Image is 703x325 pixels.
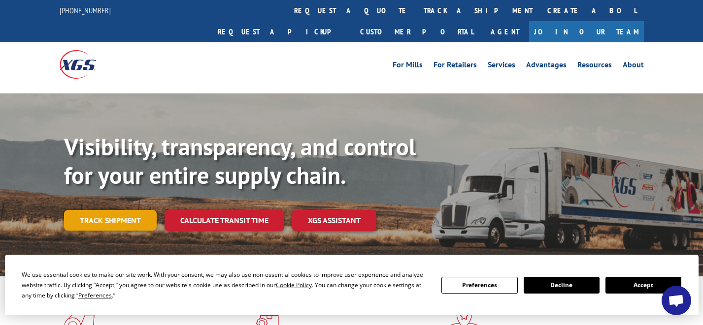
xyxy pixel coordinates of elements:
[441,277,517,294] button: Preferences
[623,61,644,72] a: About
[353,21,481,42] a: Customer Portal
[481,21,529,42] a: Agent
[165,210,284,231] a: Calculate transit time
[529,21,644,42] a: Join Our Team
[393,61,423,72] a: For Mills
[276,281,312,289] span: Cookie Policy
[526,61,567,72] a: Advantages
[524,277,600,294] button: Decline
[605,277,681,294] button: Accept
[662,286,691,315] div: Open chat
[488,61,515,72] a: Services
[434,61,477,72] a: For Retailers
[577,61,612,72] a: Resources
[292,210,376,231] a: XGS ASSISTANT
[5,255,699,315] div: Cookie Consent Prompt
[60,5,111,15] a: [PHONE_NUMBER]
[64,210,157,231] a: Track shipment
[78,291,112,299] span: Preferences
[22,269,430,300] div: We use essential cookies to make our site work. With your consent, we may also use non-essential ...
[210,21,353,42] a: Request a pickup
[64,131,416,190] b: Visibility, transparency, and control for your entire supply chain.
